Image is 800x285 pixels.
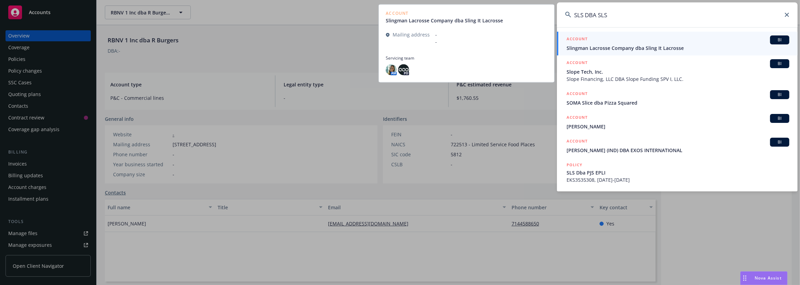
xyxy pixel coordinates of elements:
[567,99,789,106] span: SOMA Slice dba Pizza Squared
[567,59,588,67] h5: ACCOUNT
[557,2,798,27] input: Search...
[557,55,798,86] a: ACCOUNTBISlope Tech, Inc.Slope Financing, LLC DBA Slope Funding SPV I, LLC.
[567,68,789,75] span: Slope Tech, Inc.
[567,90,588,98] h5: ACCOUNT
[567,138,588,146] h5: ACCOUNT
[557,158,798,187] a: POLICYSLS Dba PJS EPLIEKS3535308, [DATE]-[DATE]
[567,169,789,176] span: SLS Dba PJS EPLI
[773,139,787,145] span: BI
[567,75,789,83] span: Slope Financing, LLC DBA Slope Funding SPV I, LLC.
[557,86,798,110] a: ACCOUNTBISOMA Slice dba Pizza Squared
[567,114,588,122] h5: ACCOUNT
[567,161,582,168] h5: POLICY
[773,61,787,67] span: BI
[773,115,787,122] span: BI
[567,176,789,183] span: EKS3535308, [DATE]-[DATE]
[557,110,798,134] a: ACCOUNTBI[PERSON_NAME]
[741,272,749,285] div: Drag to move
[557,134,798,158] a: ACCOUNTBI[PERSON_NAME] (IND) DBA EXOS INTERNATIONAL
[740,271,788,285] button: Nova Assist
[567,44,789,52] span: Slingman Lacrosse Company dba Sling It Lacrosse
[567,35,588,44] h5: ACCOUNT
[567,123,789,130] span: [PERSON_NAME]
[755,275,782,281] span: Nova Assist
[773,92,787,98] span: BI
[773,37,787,43] span: BI
[557,32,798,55] a: ACCOUNTBISlingman Lacrosse Company dba Sling It Lacrosse
[567,147,789,154] span: [PERSON_NAME] (IND) DBA EXOS INTERNATIONAL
